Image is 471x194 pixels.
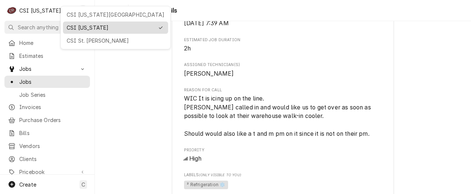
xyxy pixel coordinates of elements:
div: CSI [US_STATE][GEOGRAPHIC_DATA] [67,11,164,19]
a: Go to Job Series [4,89,90,101]
span: Job Series [19,91,86,99]
span: Jobs [19,78,86,86]
div: CSI St. [PERSON_NAME] [67,37,164,45]
div: CSI [US_STATE] [67,24,154,32]
a: Go to Jobs [4,76,90,88]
